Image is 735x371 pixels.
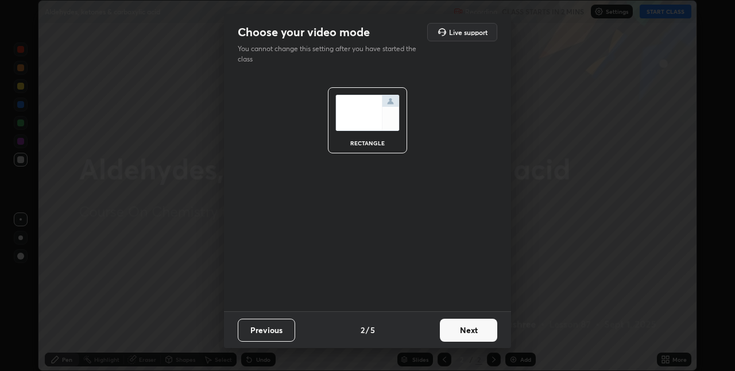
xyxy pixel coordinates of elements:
p: You cannot change this setting after you have started the class [238,44,424,64]
img: normalScreenIcon.ae25ed63.svg [335,95,400,131]
h5: Live support [449,29,488,36]
h4: 5 [370,324,375,336]
button: Next [440,319,497,342]
h4: 2 [361,324,365,336]
button: Previous [238,319,295,342]
div: rectangle [345,140,390,146]
h4: / [366,324,369,336]
h2: Choose your video mode [238,25,370,40]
